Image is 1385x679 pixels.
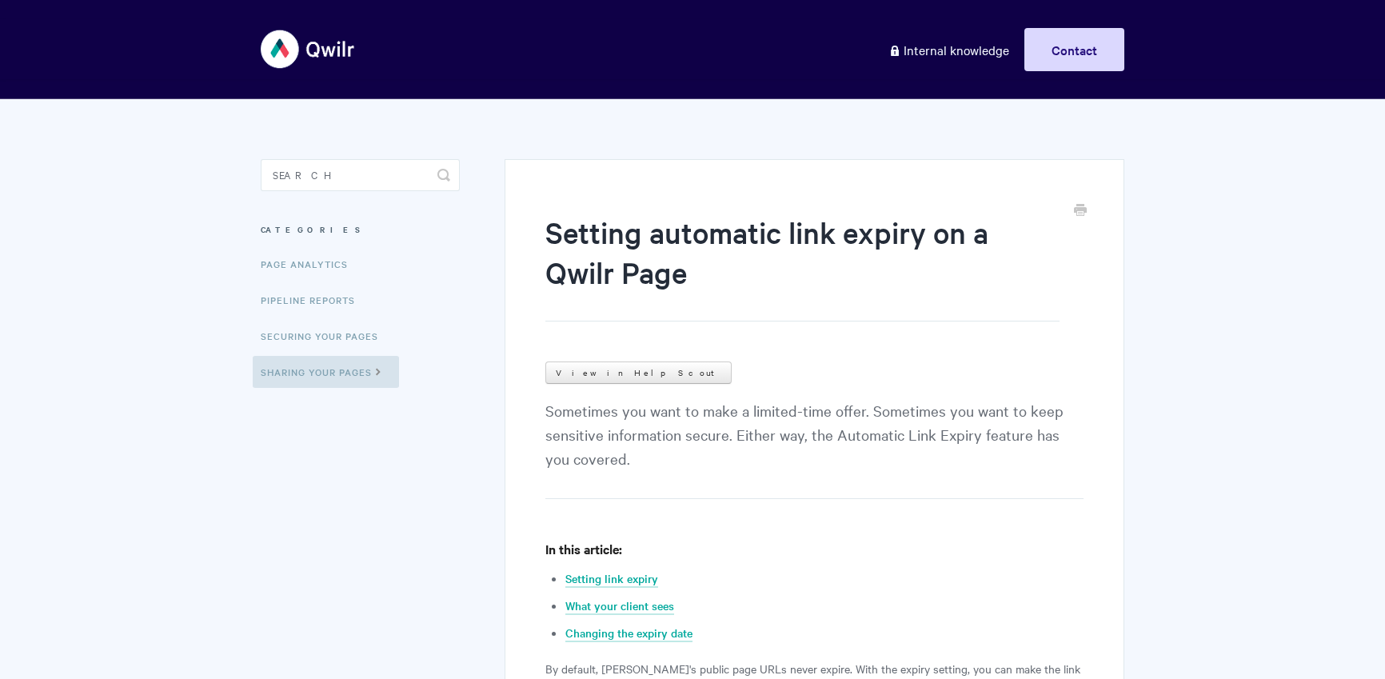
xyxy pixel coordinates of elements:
[261,320,390,352] a: Securing Your Pages
[1024,28,1124,71] a: Contact
[261,284,367,316] a: Pipeline reports
[545,540,622,557] strong: In this article:
[261,248,360,280] a: Page Analytics
[1074,202,1087,220] a: Print this Article
[253,356,399,388] a: Sharing Your Pages
[545,212,1060,322] h1: Setting automatic link expiry on a Qwilr Page
[565,597,674,615] a: What your client sees
[876,28,1021,71] a: Internal knowledge
[261,215,460,244] h3: Categories
[565,625,692,642] a: Changing the expiry date
[565,570,658,588] a: Setting link expiry
[261,19,356,79] img: Qwilr Help Center
[545,361,732,384] a: View in Help Scout
[545,398,1084,499] p: Sometimes you want to make a limited-time offer. Sometimes you want to keep sensitive information...
[261,159,460,191] input: Search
